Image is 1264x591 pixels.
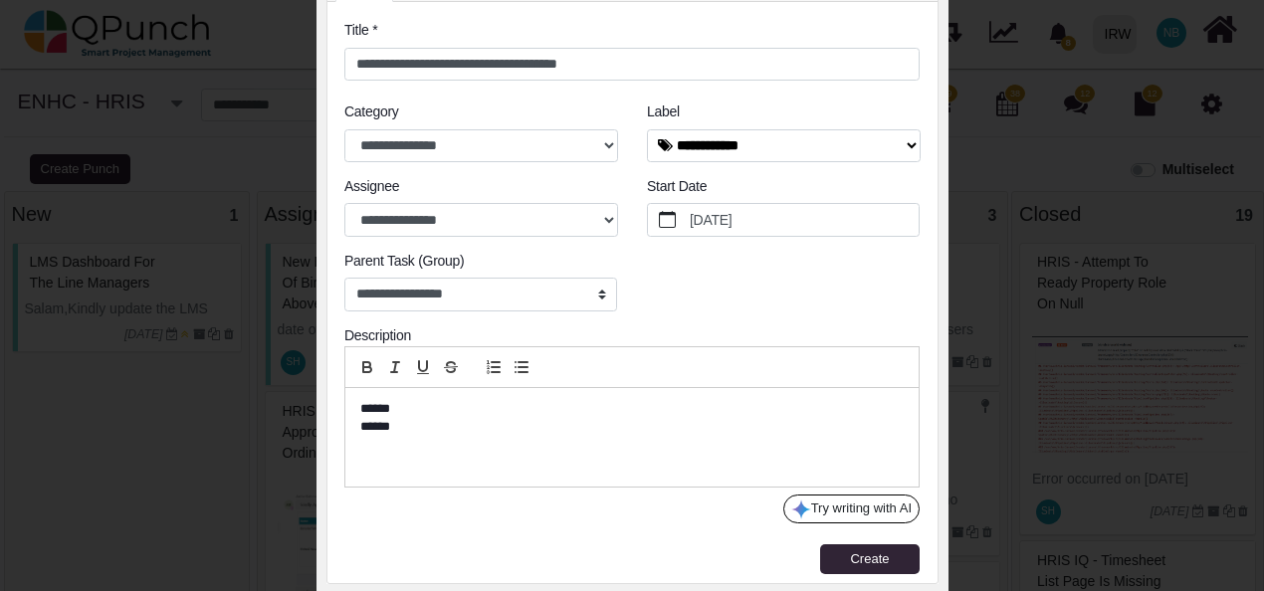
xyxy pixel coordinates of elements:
[648,204,687,236] button: calendar
[344,101,617,128] legend: Category
[647,176,920,203] legend: Start Date
[820,544,920,574] button: Create
[783,494,920,524] button: Try writing with AI
[344,251,617,278] legend: Parent Task (Group)
[850,551,889,566] span: Create
[344,325,920,346] div: Description
[647,101,920,128] legend: Label
[687,204,920,236] label: [DATE]
[659,211,677,229] svg: calendar
[344,20,377,41] label: Title *
[344,176,617,203] legend: Assignee
[791,499,811,519] img: google-gemini-icon.8b74464.png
